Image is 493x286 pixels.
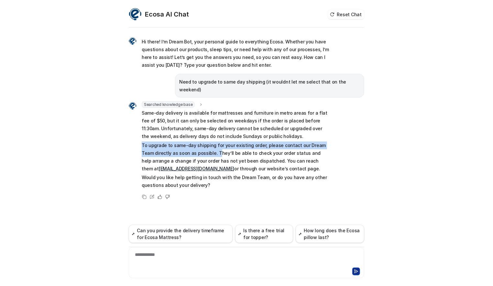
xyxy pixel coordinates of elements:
a: [EMAIL_ADDRESS][DOMAIN_NAME] [159,166,234,171]
img: Widget [129,102,137,110]
p: Would you like help getting in touch with the Dream Team, or do you have any other questions abou... [142,174,331,189]
p: Same-day delivery is available for mattresses and furniture in metro areas for a flat fee of $50,... [142,109,331,140]
button: How long does the Ecosa pillow last? [296,225,364,243]
button: Reset Chat [328,10,364,19]
button: Can you provide the delivery timeframe for Ecosa Mattress? [129,225,233,243]
h2: Ecosa AI Chat [145,10,189,19]
p: Need to upgrade to same day shipping (it wouldnt let me select that on the weekend) [179,78,360,94]
img: Widget [129,8,142,21]
img: Widget [129,37,137,45]
button: Is there a free trial for topper? [235,225,293,243]
p: Hi there! I’m Dream Bot, your personal guide to everything Ecosa. Whether you have questions abou... [142,38,331,69]
span: Searched knowledge base [142,101,195,108]
p: To upgrade to same-day shipping for your existing order, please contact our Dream Team directly a... [142,142,331,173]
